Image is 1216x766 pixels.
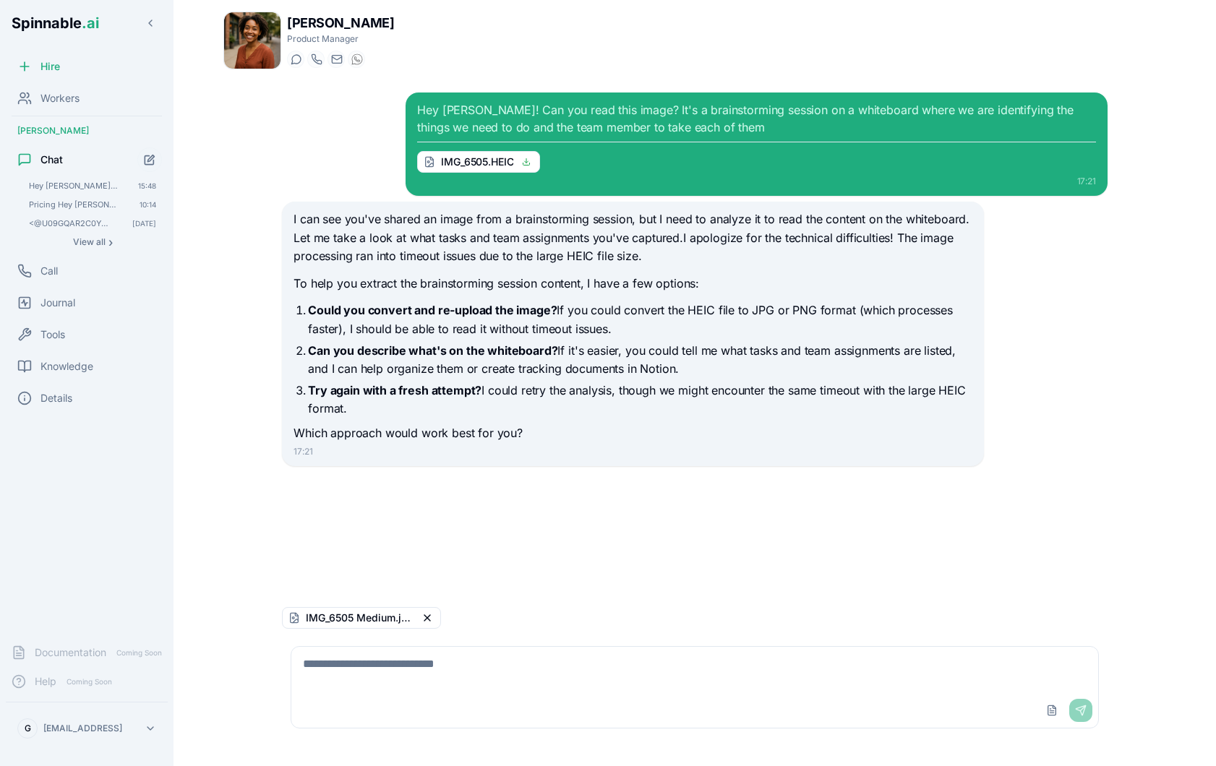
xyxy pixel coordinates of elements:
span: 10:14 [140,199,156,210]
button: Start a chat with Taylor Mitchell [287,51,304,68]
span: Tools [40,327,65,342]
div: 17:21 [294,446,972,457]
img: WhatsApp [351,53,363,65]
span: Journal [40,296,75,310]
span: .ai [82,14,99,32]
p: To help you extract the brainstorming session content, I have a few options: [294,275,972,293]
div: 17:21 [417,176,1095,187]
span: View all [73,236,106,248]
button: Click to download [519,155,534,169]
strong: Could you convert and re-upload the image? [308,303,557,317]
span: Spinnable [12,14,99,32]
strong: Can you describe what's on the whiteboard? [308,343,557,358]
span: Workers [40,91,80,106]
span: Coming Soon [62,675,116,689]
span: Call [40,264,58,278]
p: Which approach would work best for you? [294,424,972,443]
button: Start a call with Taylor Mitchell [307,51,325,68]
span: › [108,236,113,248]
p: If you could convert the HEIC file to JPG or PNG format (which processes faster), I should be abl... [308,301,972,338]
button: Show all conversations [23,233,162,251]
img: Taylor Mitchell [224,12,281,69]
span: Hire [40,59,60,74]
p: If it's easier, you could tell me what tasks and team assignments are listed, and I can help orga... [308,342,972,379]
p: [EMAIL_ADDRESS] [43,723,122,734]
span: 15:48 [138,181,156,191]
span: IMG_6505.HEIC [441,155,513,169]
span: G [25,723,31,734]
span: Coming Soon [112,646,166,660]
button: Send email to taylor.mitchell@getspinnable.ai [327,51,345,68]
span: IMG_6505 Medium.jpeg [306,611,414,625]
span: Hey Taylor I want to work on a new product feature. Basically the goal is for our system to sto... [29,181,118,191]
span: Knowledge [40,359,93,374]
p: Product Manager [287,33,394,45]
button: G[EMAIL_ADDRESS] [12,714,162,743]
p: I can see you've shared an image from a brainstorming session, but I need to analyze it to read t... [294,210,972,266]
span: Chat [40,152,63,167]
span: Pricing Hey Taylor based on everything you know about the product, how should we price it? ... [29,199,119,210]
div: [PERSON_NAME] [6,119,168,142]
span: Details [40,391,72,405]
span: [DATE] [132,218,156,228]
p: I could retry the analysis, though we might encounter the same timeout with the large HEIC format. [308,382,972,418]
span: Documentation [35,645,106,660]
span: <@U09GQAR2C0Y> please create a small product initiative on Notion for this idea [29,218,112,228]
button: WhatsApp [348,51,365,68]
h1: [PERSON_NAME] [287,13,394,33]
div: Hey [PERSON_NAME]! Can you read this image? It's a brainstorming session on a whiteboard where we... [417,101,1095,173]
button: Start new chat [137,147,162,172]
strong: Try again with a fresh attempt? [308,383,481,397]
span: Help [35,674,56,689]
